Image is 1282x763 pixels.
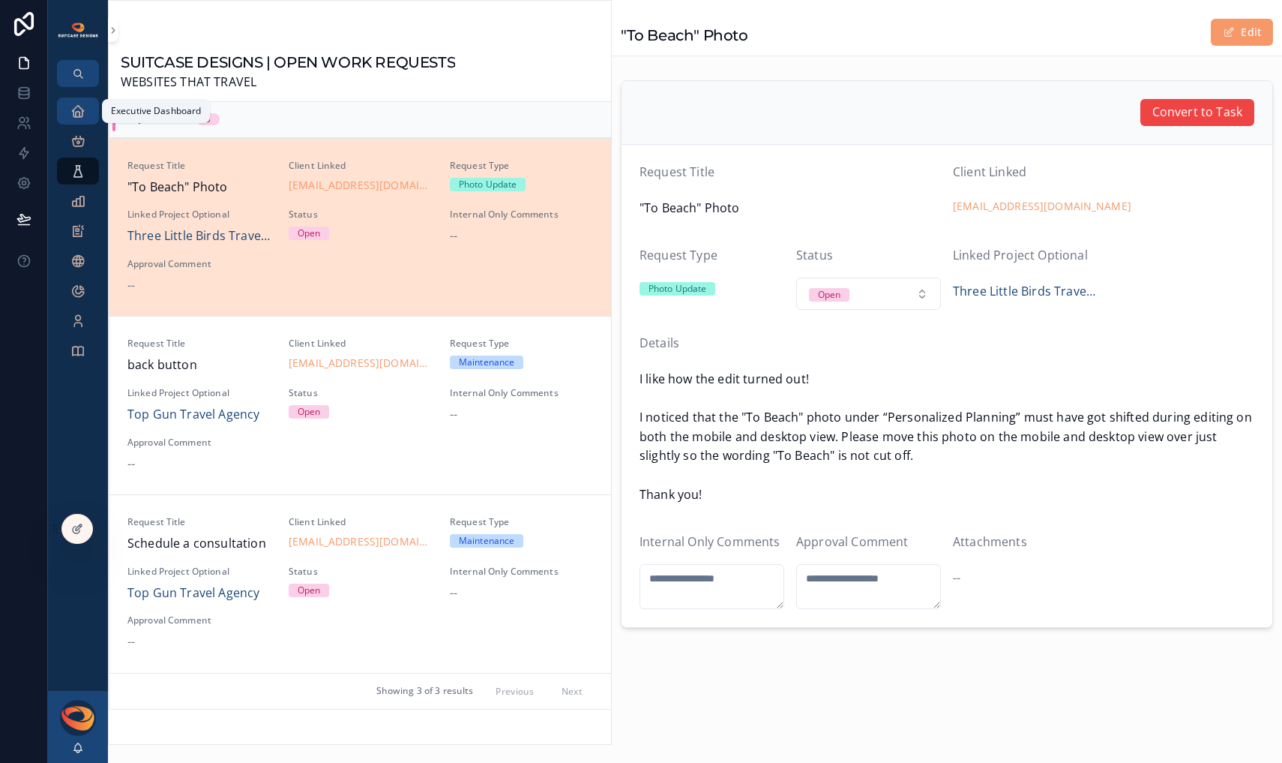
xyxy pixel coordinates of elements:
span: Request Title [127,338,271,350]
span: WEBSITES THAT TRAVEL [121,73,455,92]
span: Linked Project Optional [127,387,271,399]
a: Three Little Birds Travel Agency [953,282,1098,302]
div: Executive Dashboard [111,105,201,117]
span: Request Title [127,160,271,172]
span: Attachments [953,533,1027,550]
button: Select Button [796,278,941,311]
span: Internal Only Comments [450,209,593,221]
button: Edit [1211,19,1273,46]
span: Linked Project Optional [127,566,271,578]
span: Details [640,335,679,351]
span: Request Type [450,516,593,528]
span: Request Title [127,516,271,528]
span: Status [796,247,833,263]
h1: SUITCASE DESIGNS | OPEN WORK REQUESTS [121,52,455,73]
span: I like how the edit turned out! I noticed that the "To Beach" photo under “Personalized Planning”... [640,370,1254,504]
a: [EMAIL_ADDRESS][DOMAIN_NAME] [289,356,432,371]
img: App logo [57,22,99,38]
span: Approval Comment [127,437,271,449]
span: -- [127,632,135,652]
span: Status [289,387,432,399]
span: Internal Only Comments [640,533,780,550]
span: Convert to Task [1152,103,1242,122]
span: -- [127,455,135,474]
span: Approval Comment [127,258,271,270]
div: Maintenance [459,356,514,369]
span: Status [289,209,432,221]
span: "To Beach" Photo [640,199,941,218]
span: Approval Comment [127,614,271,626]
a: [EMAIL_ADDRESS][DOMAIN_NAME] [289,534,432,549]
span: -- [127,276,135,296]
a: Three Little Birds Travel Agency [127,227,271,246]
h1: "To Beach" Photo [621,25,748,46]
span: Client Linked [289,516,432,528]
span: Request Type [450,160,593,172]
span: Request Title [640,164,714,180]
button: Convert to Task [1140,99,1254,126]
div: Open [298,227,320,240]
a: Request Titleback buttonClient Linked[EMAIL_ADDRESS][DOMAIN_NAME]Request TypeMaintenanceLinked Pr... [109,316,611,494]
span: -- [450,405,457,425]
span: Approval Comment [796,533,909,550]
span: Client Linked [289,338,432,350]
span: -- [450,227,457,246]
span: back button [127,356,271,375]
div: Photo Update [648,282,706,296]
span: -- [953,569,960,588]
span: -- [450,584,457,603]
div: Open [818,288,840,302]
a: Request TitleSchedule a consultationClient Linked[EMAIL_ADDRESS][DOMAIN_NAME]Request TypeMaintena... [109,494,611,673]
a: [EMAIL_ADDRESS][DOMAIN_NAME] [289,178,432,193]
div: scrollable content [48,87,108,384]
span: Client Linked [289,160,432,172]
a: [EMAIL_ADDRESS][DOMAIN_NAME] [953,199,1131,214]
span: Linked Project Optional [953,247,1088,263]
span: Request Type [450,338,593,350]
div: Open [298,405,320,419]
span: Showing 3 of 3 results [376,685,474,697]
span: "To Beach" Photo [127,178,271,197]
span: Internal Only Comments [450,566,593,578]
span: Status [289,566,432,578]
a: Top Gun Travel Agency [127,584,259,603]
a: Request Title"To Beach" PhotoClient Linked[EMAIL_ADDRESS][DOMAIN_NAME]Request TypePhoto UpdateLin... [109,138,611,317]
span: Schedule a consultation [127,534,271,554]
span: Request Type [640,247,717,263]
span: Client Linked [953,164,1026,180]
span: Internal Only Comments [450,387,593,399]
span: Linked Project Optional [127,209,271,221]
div: Photo Update [459,178,517,191]
div: Maintenance [459,534,514,548]
div: Open [298,584,320,597]
a: Top Gun Travel Agency [127,405,259,425]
